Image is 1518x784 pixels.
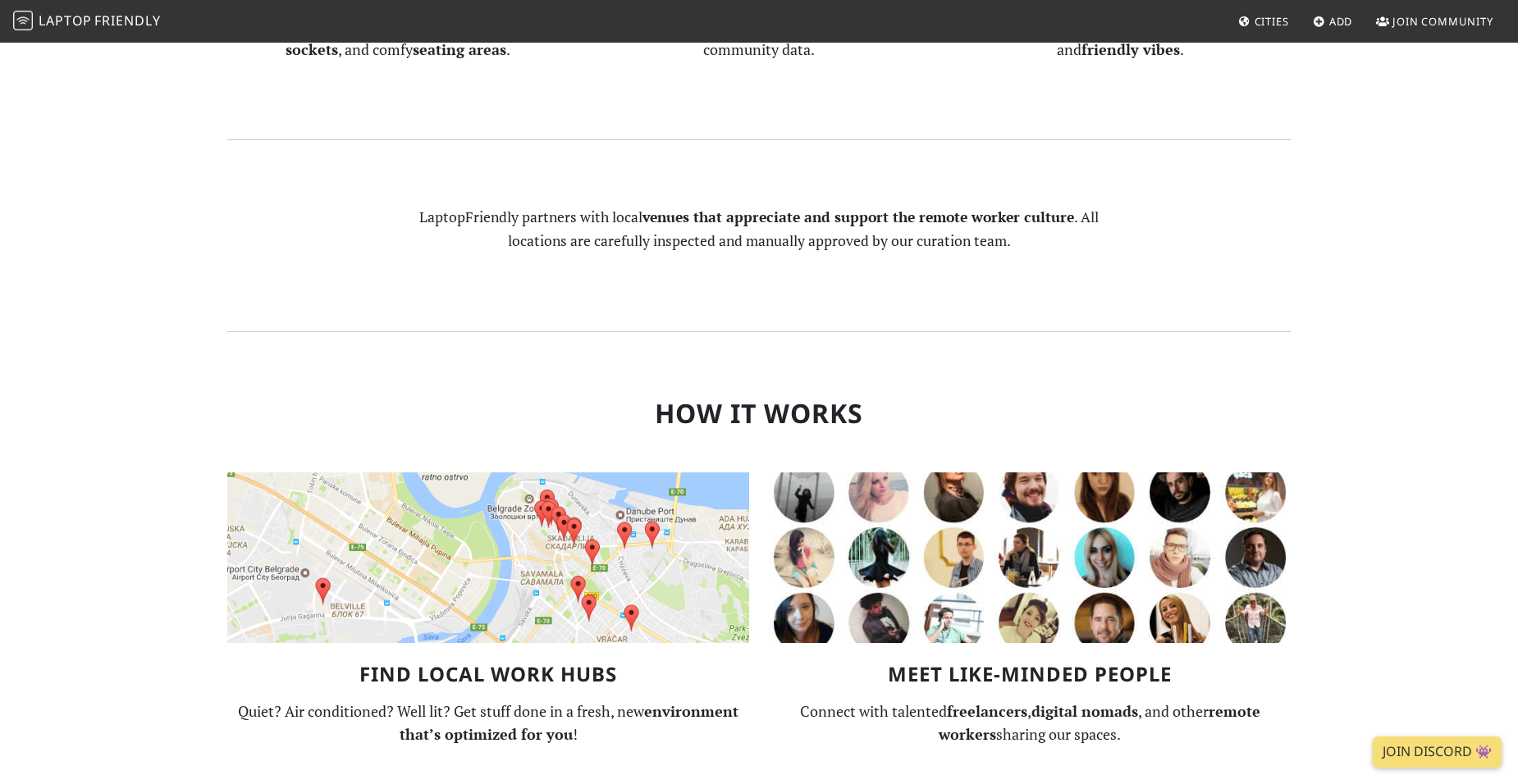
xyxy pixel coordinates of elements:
[1392,14,1493,29] span: Join Community
[286,16,545,59] strong: power sockets
[227,472,749,643] img: Map of Work-Friendly Locations
[94,11,160,30] span: Friendly
[1306,7,1360,36] a: Add
[408,206,1110,252] p: LaptopFriendly partners with local . All locations are carefully inspected and manually approved ...
[1369,7,1500,36] a: Join Community
[227,398,1291,429] h2: How it Works
[413,39,506,59] strong: seating areas
[227,663,749,686] h3: Find Local Work Hubs
[1031,701,1138,721] strong: digital nomads
[1081,39,1180,59] strong: friendly vibes
[1232,7,1296,36] a: Cities
[947,701,1027,721] strong: freelancers
[1255,14,1289,29] span: Cities
[39,11,92,30] span: Laptop
[13,7,161,36] a: LaptopFriendly LaptopFriendly
[769,700,1291,747] p: Connect with talented , , and other sharing our spaces.
[13,11,33,30] img: LaptopFriendly
[642,207,1074,226] strong: venues that appreciate and support the remote worker culture
[1329,14,1353,29] span: Add
[769,472,1291,643] img: LaptopFriendly Community
[227,700,749,747] p: Quiet? Air conditioned? Well lit? Get stuff done in a fresh, new !
[769,663,1291,686] h3: Meet Like-Minded People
